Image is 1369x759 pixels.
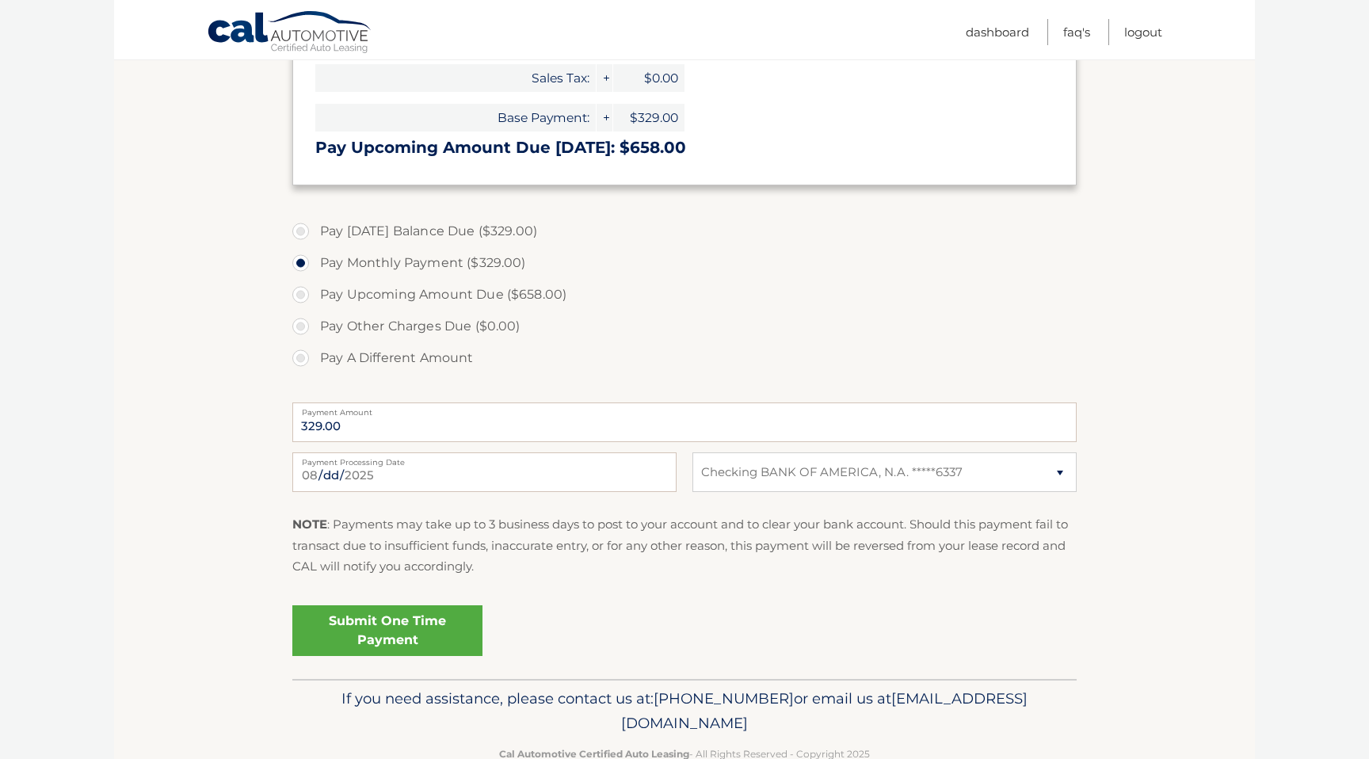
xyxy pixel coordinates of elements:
[292,514,1077,577] p: : Payments may take up to 3 business days to post to your account and to clear your bank account....
[303,686,1066,737] p: If you need assistance, please contact us at: or email us at
[292,452,677,465] label: Payment Processing Date
[292,279,1077,311] label: Pay Upcoming Amount Due ($658.00)
[613,64,684,92] span: $0.00
[292,247,1077,279] label: Pay Monthly Payment ($329.00)
[292,517,327,532] strong: NOTE
[292,452,677,492] input: Payment Date
[315,64,596,92] span: Sales Tax:
[597,104,612,132] span: +
[613,104,684,132] span: $329.00
[292,215,1077,247] label: Pay [DATE] Balance Due ($329.00)
[966,19,1029,45] a: Dashboard
[292,311,1077,342] label: Pay Other Charges Due ($0.00)
[654,689,794,708] span: [PHONE_NUMBER]
[292,342,1077,374] label: Pay A Different Amount
[597,64,612,92] span: +
[315,104,596,132] span: Base Payment:
[315,138,1054,158] h3: Pay Upcoming Amount Due [DATE]: $658.00
[1063,19,1090,45] a: FAQ's
[292,605,482,656] a: Submit One Time Payment
[1124,19,1162,45] a: Logout
[207,10,373,56] a: Cal Automotive
[292,402,1077,415] label: Payment Amount
[292,402,1077,442] input: Payment Amount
